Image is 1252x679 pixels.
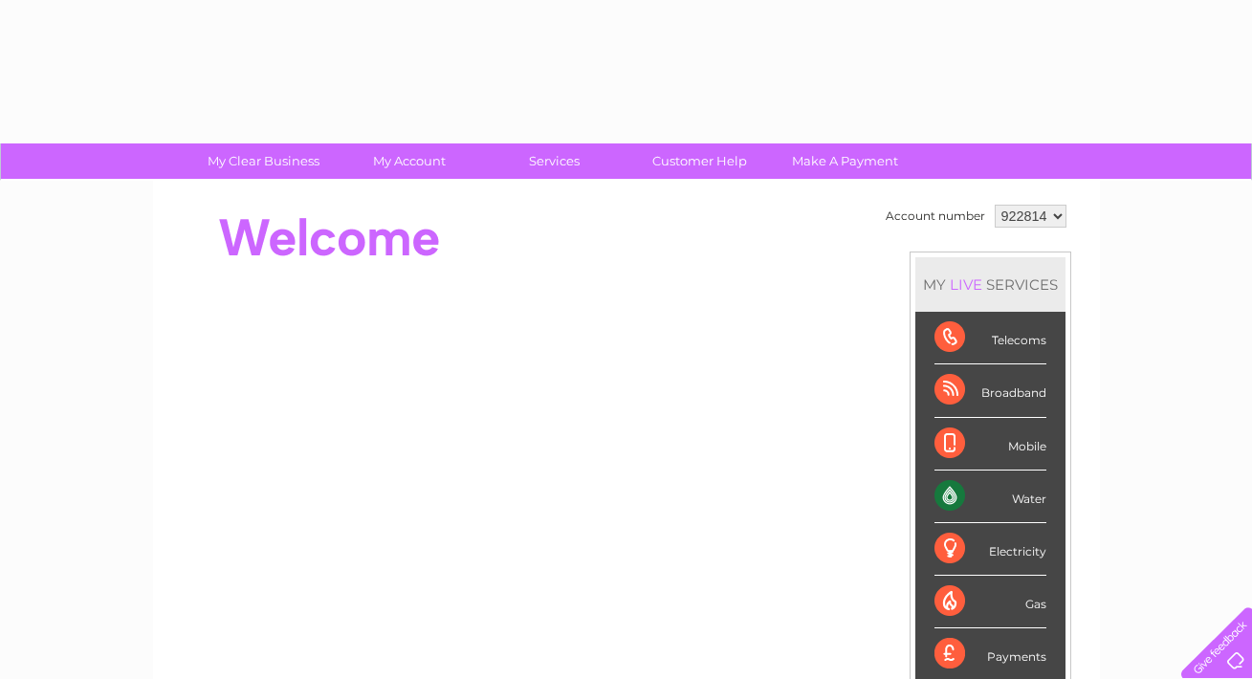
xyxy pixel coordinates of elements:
div: Gas [934,576,1046,628]
a: My Clear Business [185,143,342,179]
a: Customer Help [621,143,779,179]
td: Account number [881,200,990,232]
div: Water [934,471,1046,523]
a: My Account [330,143,488,179]
div: LIVE [946,275,986,294]
div: Telecoms [934,312,1046,364]
div: Electricity [934,523,1046,576]
div: MY SERVICES [915,257,1065,312]
a: Services [475,143,633,179]
div: Broadband [934,364,1046,417]
div: Mobile [934,418,1046,471]
a: Make A Payment [766,143,924,179]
